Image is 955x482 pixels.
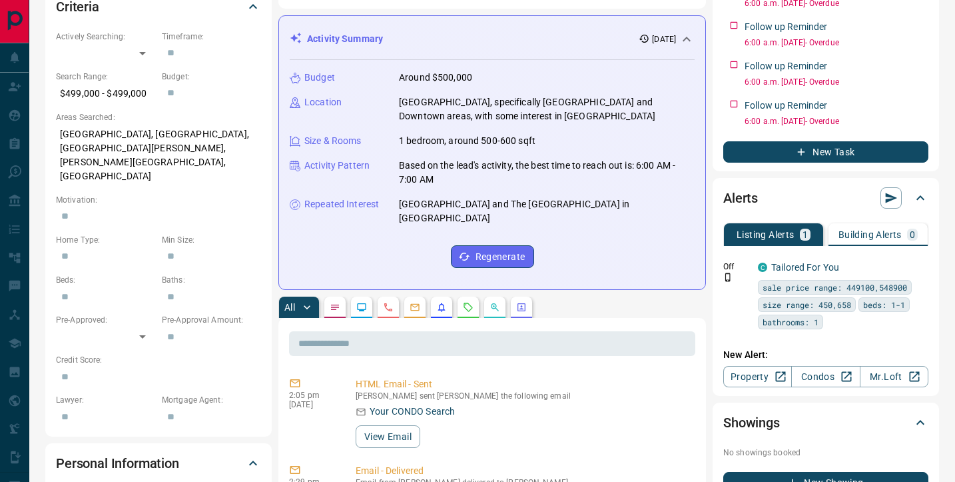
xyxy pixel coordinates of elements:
p: Your CONDO Search [370,405,455,419]
p: Areas Searched: [56,111,261,123]
p: Follow up Reminder [745,99,827,113]
button: Regenerate [451,245,534,268]
p: Home Type: [56,234,155,246]
p: Based on the lead's activity, the best time to reach out is: 6:00 AM - 7:00 AM [399,159,695,187]
p: Activity Pattern [304,159,370,173]
svg: Requests [463,302,474,313]
span: bathrooms: 1 [763,315,818,329]
p: Follow up Reminder [745,20,827,34]
p: Baths: [162,274,261,286]
p: Repeated Interest [304,197,379,211]
p: Email - Delivered [356,464,690,478]
p: 6:00 a.m. [DATE] - Overdue [745,115,928,127]
svg: Push Notification Only [723,273,733,282]
a: Condos [791,366,860,387]
p: [DATE] [652,33,676,45]
p: Size & Rooms [304,134,362,148]
p: All [284,303,295,312]
p: Follow up Reminder [745,59,827,73]
svg: Opportunities [489,302,500,313]
p: Pre-Approved: [56,314,155,326]
svg: Calls [383,302,394,313]
p: No showings booked [723,447,928,459]
p: Pre-Approval Amount: [162,314,261,326]
a: Mr.Loft [860,366,928,387]
p: Timeframe: [162,31,261,43]
p: [GEOGRAPHIC_DATA], specifically [GEOGRAPHIC_DATA] and Downtown areas, with some interest in [GEOG... [399,95,695,123]
p: HTML Email - Sent [356,377,690,391]
svg: Emails [410,302,420,313]
div: Activity Summary[DATE] [290,27,695,51]
h2: Personal Information [56,453,179,474]
a: Property [723,366,792,387]
svg: Notes [330,302,340,313]
p: Location [304,95,342,109]
p: 2:05 pm [289,391,336,400]
span: beds: 1-1 [863,298,905,311]
p: Listing Alerts [737,230,795,239]
p: Activity Summary [307,32,383,46]
p: Off [723,261,750,273]
p: Search Range: [56,71,155,83]
span: size range: 450,658 [763,298,851,311]
p: 6:00 a.m. [DATE] - Overdue [745,76,928,88]
h2: Alerts [723,187,758,209]
p: Around $500,000 [399,71,472,85]
p: Lawyer: [56,394,155,406]
svg: Agent Actions [516,302,527,313]
button: View Email [356,425,420,448]
p: Budget: [162,71,261,83]
p: New Alert: [723,348,928,362]
p: [GEOGRAPHIC_DATA], [GEOGRAPHIC_DATA], [GEOGRAPHIC_DATA][PERSON_NAME], [PERSON_NAME][GEOGRAPHIC_DA... [56,123,261,187]
p: 0 [910,230,915,239]
svg: Lead Browsing Activity [356,302,367,313]
h2: Showings [723,412,780,433]
div: Showings [723,407,928,439]
div: Alerts [723,182,928,214]
p: Actively Searching: [56,31,155,43]
p: 1 [802,230,808,239]
p: 6:00 a.m. [DATE] - Overdue [745,37,928,49]
p: [DATE] [289,400,336,409]
p: Building Alerts [838,230,902,239]
p: Beds: [56,274,155,286]
svg: Listing Alerts [436,302,447,313]
a: Tailored For You [771,262,839,273]
p: Mortgage Agent: [162,394,261,406]
div: Personal Information [56,447,261,479]
p: 1 bedroom, around 500-600 sqft [399,134,535,148]
p: Credit Score: [56,354,261,366]
span: sale price range: 449100,548900 [763,281,907,294]
p: Motivation: [56,194,261,206]
p: [PERSON_NAME] sent [PERSON_NAME] the following email [356,391,690,401]
div: condos.ca [758,263,767,272]
p: Budget [304,71,335,85]
p: Min Size: [162,234,261,246]
button: New Task [723,141,928,163]
p: $499,000 - $499,000 [56,83,155,105]
p: [GEOGRAPHIC_DATA] and The [GEOGRAPHIC_DATA] in [GEOGRAPHIC_DATA] [399,197,695,225]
